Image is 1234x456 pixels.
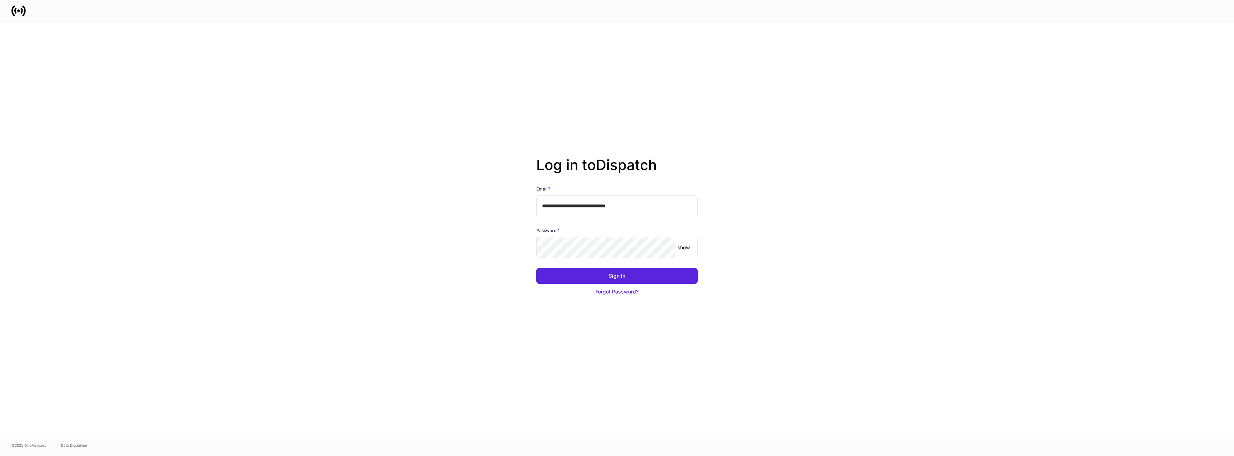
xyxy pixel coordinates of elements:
button: Sign In [536,268,698,284]
p: show [678,244,690,251]
span: © 2025 OneAdvisory [11,442,47,448]
a: Data Disclaimer [61,442,88,448]
h6: Email [536,185,551,192]
div: Forgot Password? [595,288,639,295]
h6: Password [536,227,560,234]
h2: Log in to Dispatch [536,156,698,185]
div: Sign In [609,272,625,279]
button: Forgot Password? [536,284,698,300]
